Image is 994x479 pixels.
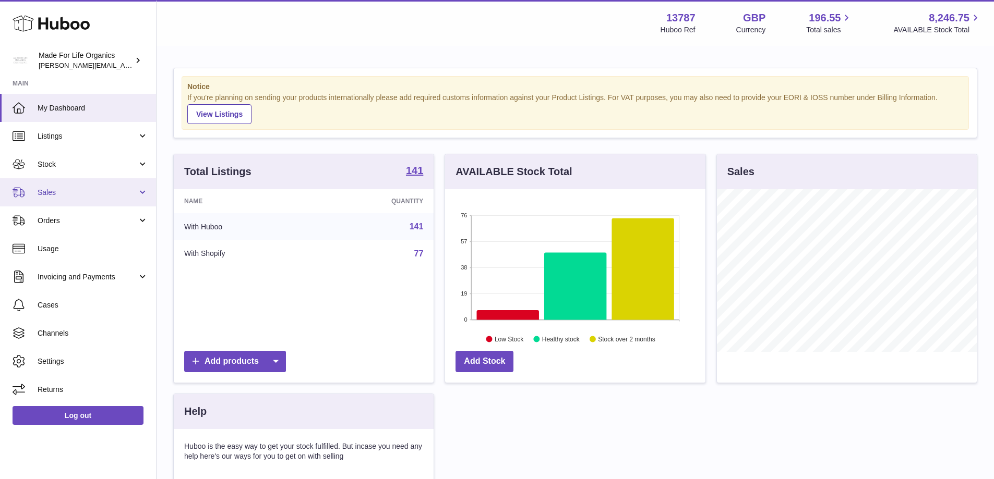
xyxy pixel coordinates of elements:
[38,357,148,366] span: Settings
[806,25,853,35] span: Total sales
[38,216,137,226] span: Orders
[38,188,137,198] span: Sales
[461,238,468,244] text: 57
[38,244,148,254] span: Usage
[38,300,148,310] span: Cases
[809,11,841,25] span: 196.55
[806,11,853,35] a: 196.55 Total sales
[314,189,434,213] th: Quantity
[174,189,314,213] th: Name
[414,249,424,258] a: 77
[13,406,143,425] a: Log out
[38,385,148,395] span: Returns
[666,11,696,25] strong: 13787
[661,25,696,35] div: Huboo Ref
[410,222,424,231] a: 141
[542,335,580,342] text: Healthy stock
[13,53,28,68] img: geoff.winwood@madeforlifeorganics.com
[187,82,963,92] strong: Notice
[736,25,766,35] div: Currency
[38,103,148,113] span: My Dashboard
[187,93,963,124] div: If you're planning on sending your products internationally please add required customs informati...
[184,441,423,461] p: Huboo is the easy way to get your stock fulfilled. But incase you need any help here's our ways f...
[929,11,969,25] span: 8,246.75
[38,328,148,338] span: Channels
[495,335,524,342] text: Low Stock
[184,404,207,419] h3: Help
[174,240,314,267] td: With Shopify
[39,51,133,70] div: Made For Life Organics
[38,131,137,141] span: Listings
[893,25,981,35] span: AVAILABLE Stock Total
[464,316,468,323] text: 0
[187,104,252,124] a: View Listings
[184,165,252,179] h3: Total Listings
[461,264,468,271] text: 38
[184,351,286,372] a: Add products
[39,61,265,69] span: [PERSON_NAME][EMAIL_ADDRESS][PERSON_NAME][DOMAIN_NAME]
[727,165,755,179] h3: Sales
[174,213,314,240] td: With Huboo
[461,212,468,218] text: 76
[406,165,423,176] strong: 141
[38,159,137,169] span: Stock
[461,290,468,297] text: 19
[598,335,655,342] text: Stock over 2 months
[743,11,765,25] strong: GBP
[406,165,423,178] a: 141
[456,351,513,372] a: Add Stock
[38,272,137,282] span: Invoicing and Payments
[456,165,572,179] h3: AVAILABLE Stock Total
[893,11,981,35] a: 8,246.75 AVAILABLE Stock Total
